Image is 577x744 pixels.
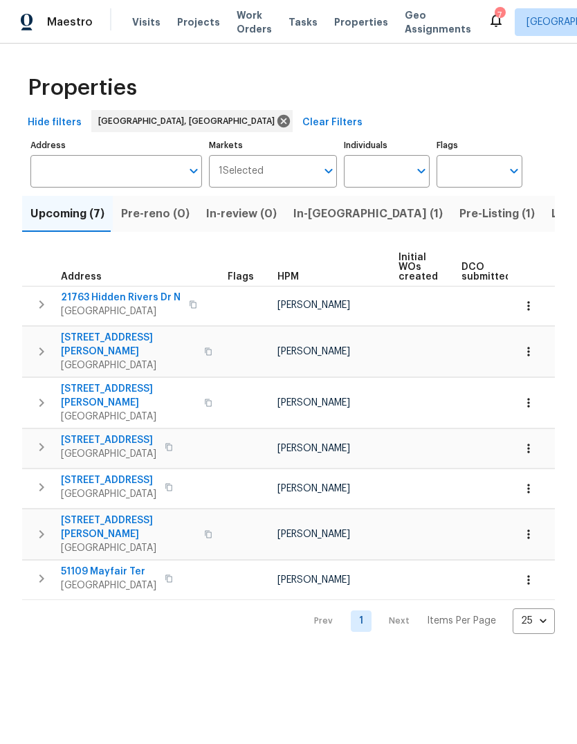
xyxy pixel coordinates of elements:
[399,253,438,282] span: Initial WOs created
[22,110,87,136] button: Hide filters
[504,161,524,181] button: Open
[427,614,496,628] p: Items Per Page
[28,114,82,131] span: Hide filters
[61,382,196,410] span: [STREET_ADDRESS][PERSON_NAME]
[277,484,350,493] span: [PERSON_NAME]
[344,141,430,149] label: Individuals
[412,161,431,181] button: Open
[61,359,196,372] span: [GEOGRAPHIC_DATA]
[28,81,137,95] span: Properties
[461,262,511,282] span: DCO submitted
[206,204,277,224] span: In-review (0)
[30,141,202,149] label: Address
[61,579,156,592] span: [GEOGRAPHIC_DATA]
[437,141,522,149] label: Flags
[405,8,471,36] span: Geo Assignments
[61,447,156,461] span: [GEOGRAPHIC_DATA]
[121,204,190,224] span: Pre-reno (0)
[61,291,181,305] span: 21763 Hidden Rivers Dr N
[302,114,363,131] span: Clear Filters
[293,204,443,224] span: In-[GEOGRAPHIC_DATA] (1)
[219,165,264,177] span: 1 Selected
[61,272,102,282] span: Address
[301,608,555,634] nav: Pagination Navigation
[61,305,181,318] span: [GEOGRAPHIC_DATA]
[61,565,156,579] span: 51109 Mayfair Ter
[277,398,350,408] span: [PERSON_NAME]
[132,15,161,29] span: Visits
[277,575,350,585] span: [PERSON_NAME]
[61,473,156,487] span: [STREET_ADDRESS]
[61,541,196,555] span: [GEOGRAPHIC_DATA]
[319,161,338,181] button: Open
[495,8,504,22] div: 7
[297,110,368,136] button: Clear Filters
[228,272,254,282] span: Flags
[459,204,535,224] span: Pre-Listing (1)
[61,487,156,501] span: [GEOGRAPHIC_DATA]
[91,110,293,132] div: [GEOGRAPHIC_DATA], [GEOGRAPHIC_DATA]
[334,15,388,29] span: Properties
[177,15,220,29] span: Projects
[61,433,156,447] span: [STREET_ADDRESS]
[184,161,203,181] button: Open
[209,141,338,149] label: Markets
[30,204,104,224] span: Upcoming (7)
[351,610,372,632] a: Goto page 1
[61,331,196,359] span: [STREET_ADDRESS][PERSON_NAME]
[98,114,280,128] span: [GEOGRAPHIC_DATA], [GEOGRAPHIC_DATA]
[277,272,299,282] span: HPM
[237,8,272,36] span: Work Orders
[47,15,93,29] span: Maestro
[277,300,350,310] span: [PERSON_NAME]
[61,514,196,541] span: [STREET_ADDRESS][PERSON_NAME]
[277,347,350,356] span: [PERSON_NAME]
[277,444,350,453] span: [PERSON_NAME]
[61,410,196,424] span: [GEOGRAPHIC_DATA]
[288,17,318,27] span: Tasks
[277,529,350,539] span: [PERSON_NAME]
[513,603,555,639] div: 25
